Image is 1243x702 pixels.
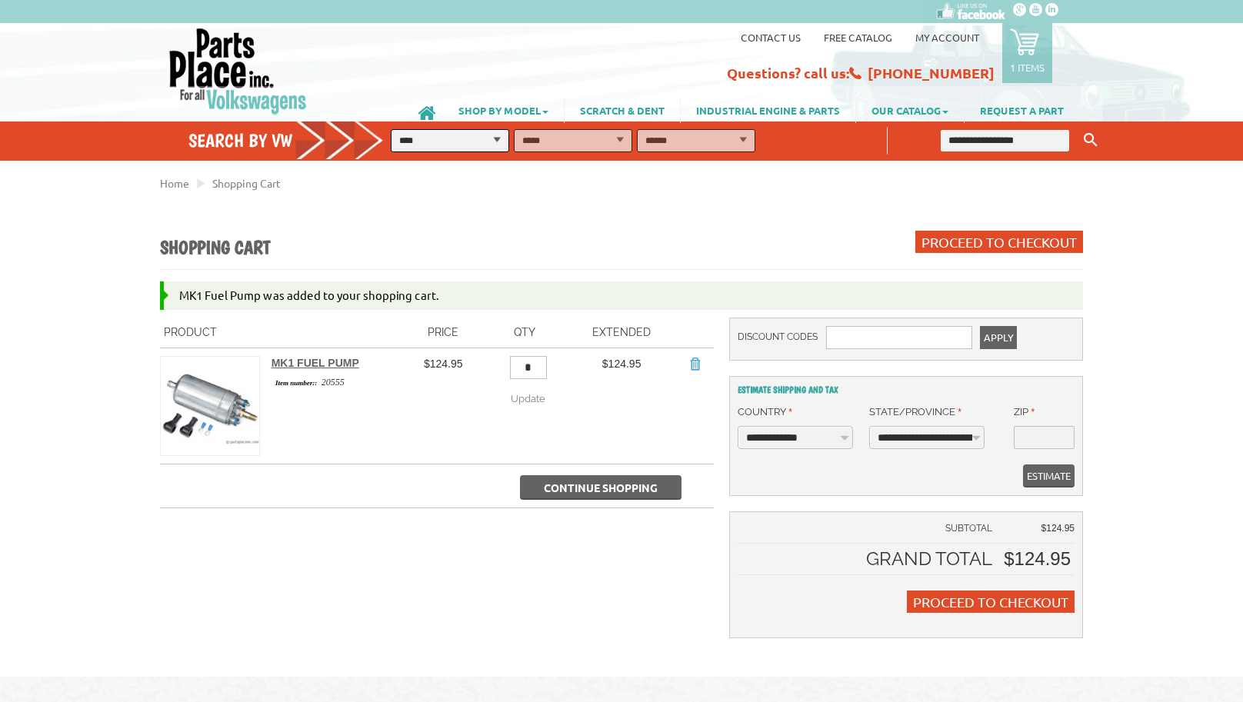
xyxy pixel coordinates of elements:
[738,384,1075,395] h2: Estimate Shipping and Tax
[168,27,308,115] img: Parts Place Inc!
[1041,523,1075,534] span: $124.95
[738,326,818,348] label: Discount Codes
[272,375,402,389] div: 20555
[1004,548,1071,569] span: $124.95
[738,404,792,420] label: Country
[856,97,964,123] a: OUR CATALOG
[1014,404,1035,420] label: Zip
[1002,23,1052,83] a: 1 items
[965,97,1079,123] a: REQUEST A PART
[511,393,545,404] span: Update
[443,97,564,123] a: SHOP BY MODEL
[212,176,281,190] a: Shopping Cart
[424,358,463,370] span: $124.95
[921,234,1077,250] span: Proceed to Checkout
[482,318,568,348] th: Qty
[520,475,681,500] button: Continue Shopping
[179,288,439,302] span: MK1 Fuel Pump was added to your shopping cart.
[272,357,359,369] a: MK1 Fuel Pump
[915,31,979,44] a: My Account
[741,31,801,44] a: Contact us
[824,31,892,44] a: Free Catalog
[1010,61,1045,74] p: 1 items
[687,356,702,371] a: Remove Item
[1023,464,1075,487] button: Estimate
[738,520,1000,544] td: Subtotal
[866,547,992,570] strong: Grand Total
[161,357,259,455] img: MK1 Fuel Pump
[188,129,399,151] h4: Search by VW
[544,481,658,494] span: Continue Shopping
[602,358,641,370] span: $124.95
[984,326,1013,349] span: Apply
[272,378,322,388] span: Item number::
[869,404,961,420] label: State/Province
[160,176,189,190] a: Home
[428,326,458,338] span: Price
[681,97,855,123] a: INDUSTRIAL ENGINE & PARTS
[160,236,270,261] h1: Shopping Cart
[1079,128,1102,153] button: Keyword Search
[980,326,1017,349] button: Apply
[1027,464,1071,487] span: Estimate
[164,326,217,338] span: Product
[907,591,1075,613] button: Proceed to Checkout
[913,594,1068,610] span: Proceed to Checkout
[915,231,1083,253] button: Proceed to Checkout
[565,97,680,123] a: SCRATCH & DENT
[568,318,676,348] th: Extended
